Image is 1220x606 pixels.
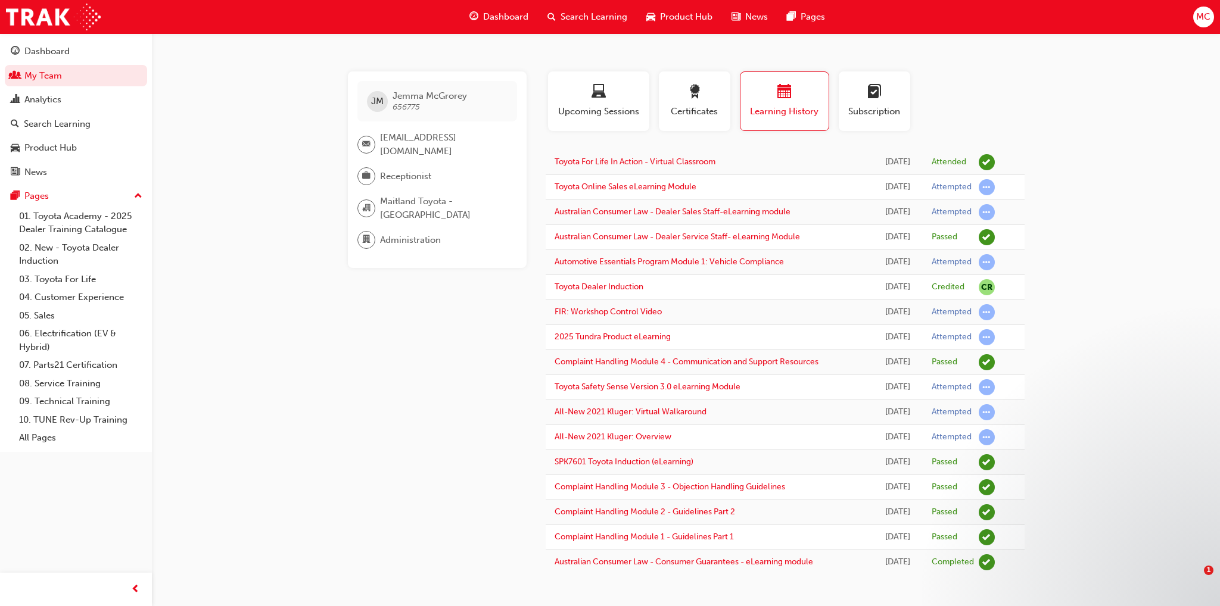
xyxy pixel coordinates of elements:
[979,304,995,320] span: learningRecordVerb_ATTEMPT-icon
[979,204,995,220] span: learningRecordVerb_ATTEMPT-icon
[555,382,740,392] a: Toyota Safety Sense Version 3.0 eLearning Module
[745,10,768,24] span: News
[555,357,818,367] a: Complaint Handling Module 4 - Communication and Support Resources
[14,411,147,429] a: 10. TUNE Rev-Up Training
[932,157,966,168] div: Attended
[882,305,914,319] div: Fri Nov 01 2024 11:12:01 GMT+1100 (Australian Eastern Daylight Time)
[932,432,972,443] div: Attempted
[979,504,995,520] span: learningRecordVerb_PASS-icon
[932,482,957,493] div: Passed
[660,10,712,24] span: Product Hub
[979,329,995,345] span: learningRecordVerb_ATTEMPT-icon
[11,143,20,154] span: car-icon
[932,307,972,318] div: Attempted
[979,279,995,295] span: null-icon
[538,5,637,29] a: search-iconSearch Learning
[14,392,147,411] a: 09. Technical Training
[24,45,70,58] div: Dashboard
[979,229,995,245] span: learningRecordVerb_PASS-icon
[882,430,914,444] div: Fri Oct 11 2024 14:52:27 GMT+1100 (Australian Eastern Daylight Time)
[979,354,995,370] span: learningRecordVerb_PASS-icon
[882,155,914,169] div: Wed May 14 2025 12:00:00 GMT+1000 (Australian Eastern Standard Time)
[14,270,147,289] a: 03. Toyota For Life
[14,239,147,270] a: 02. New - Toyota Dealer Induction
[979,154,995,170] span: learningRecordVerb_ATTEND-icon
[979,404,995,420] span: learningRecordVerb_ATTEMPT-icon
[932,207,972,218] div: Attempted
[882,230,914,244] div: Tue May 06 2025 13:19:06 GMT+1000 (Australian Eastern Standard Time)
[555,532,734,542] a: Complaint Handling Module 1 - Guidelines Part 1
[134,189,142,204] span: up-icon
[932,407,972,418] div: Attempted
[848,105,901,118] span: Subscription
[393,102,420,112] span: 656775
[11,71,20,82] span: people-icon
[882,455,914,469] div: Fri Oct 11 2024 14:30:09 GMT+1100 (Australian Eastern Daylight Time)
[932,382,972,393] div: Attempted
[5,137,147,159] a: Product Hub
[932,532,957,543] div: Passed
[362,168,371,184] span: briefcase-icon
[932,507,957,518] div: Passed
[547,10,556,24] span: search-icon
[932,557,974,568] div: Completed
[801,10,825,24] span: Pages
[24,141,77,155] div: Product Hub
[979,379,995,395] span: learningRecordVerb_ATTEMPT-icon
[380,131,508,158] span: [EMAIL_ADDRESS][DOMAIN_NAME]
[380,195,508,221] span: Maitland Toyota - [GEOGRAPHIC_DATA]
[979,179,995,195] span: learningRecordVerb_ATTEMPT-icon
[555,482,785,492] a: Complaint Handling Module 3 - Objection Handling Guidelines
[932,182,972,193] div: Attempted
[469,10,478,24] span: guage-icon
[882,355,914,369] div: Fri Oct 11 2024 15:38:10 GMT+1100 (Australian Eastern Daylight Time)
[932,457,957,468] div: Passed
[592,85,606,101] span: laptop-icon
[14,307,147,325] a: 05. Sales
[1204,566,1213,575] span: 1
[11,46,20,57] span: guage-icon
[882,330,914,344] div: Fri Oct 11 2024 15:40:19 GMT+1100 (Australian Eastern Daylight Time)
[555,182,696,192] a: Toyota Online Sales eLearning Module
[882,530,914,544] div: Thu Oct 10 2024 15:52:33 GMT+1100 (Australian Eastern Daylight Time)
[14,374,147,393] a: 08. Service Training
[749,105,820,118] span: Learning History
[5,40,147,63] a: Dashboard
[11,167,20,178] span: news-icon
[5,65,147,87] a: My Team
[14,356,147,374] a: 07. Parts21 Certification
[393,90,467,101] span: Jemma McGrorey
[882,255,914,269] div: Tue May 06 2025 13:02:09 GMT+1000 (Australian Eastern Standard Time)
[555,507,735,517] a: Complaint Handling Module 2 - Guidelines Part 2
[637,5,722,29] a: car-iconProduct Hub
[740,71,829,131] button: Learning History
[555,207,790,217] a: Australian Consumer Law - Dealer Sales Staff-eLearning module
[24,165,47,179] div: News
[6,4,101,30] a: Trak
[460,5,538,29] a: guage-iconDashboard
[14,207,147,239] a: 01. Toyota Academy - 2025 Dealer Training Catalogue
[979,479,995,495] span: learningRecordVerb_PASS-icon
[932,332,972,343] div: Attempted
[1196,10,1210,24] span: MC
[131,582,140,597] span: prev-icon
[14,288,147,307] a: 04. Customer Experience
[932,282,964,293] div: Credited
[787,10,796,24] span: pages-icon
[882,380,914,394] div: Fri Oct 11 2024 15:15:39 GMT+1100 (Australian Eastern Daylight Time)
[11,95,20,105] span: chart-icon
[5,185,147,207] button: Pages
[646,10,655,24] span: car-icon
[1179,566,1208,594] iframe: Intercom live chat
[659,71,730,131] button: Certificates
[555,232,800,242] a: Australian Consumer Law - Dealer Service Staff- eLearning Module
[557,105,640,118] span: Upcoming Sessions
[24,117,91,131] div: Search Learning
[555,332,671,342] a: 2025 Tundra Product eLearning
[555,432,671,442] a: All-New 2021 Kluger: Overview
[777,5,835,29] a: pages-iconPages
[561,10,627,24] span: Search Learning
[555,307,662,317] a: FIR: Workshop Control Video
[11,191,20,202] span: pages-icon
[979,429,995,445] span: learningRecordVerb_ATTEMPT-icon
